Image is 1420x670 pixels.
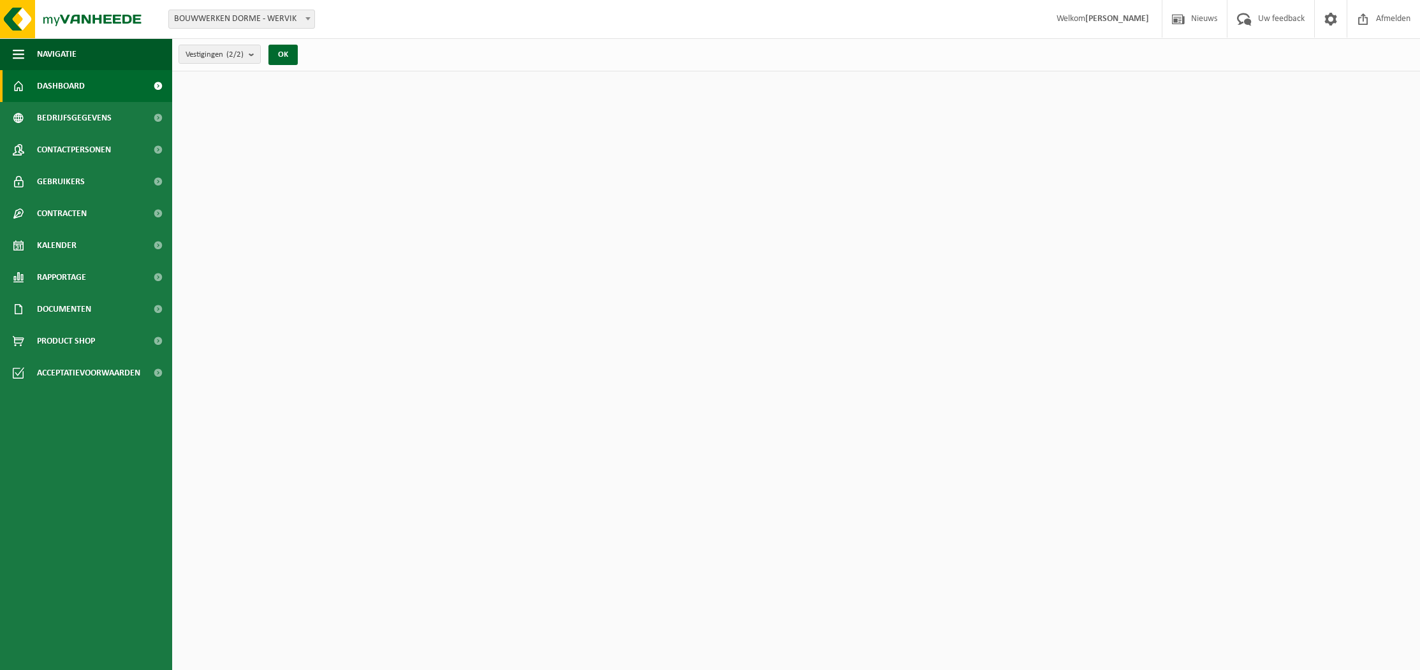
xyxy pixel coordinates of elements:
span: Vestigingen [186,45,244,64]
span: BOUWWERKEN DORME - WERVIK [169,10,314,28]
count: (2/2) [226,50,244,59]
span: Acceptatievoorwaarden [37,357,140,389]
strong: [PERSON_NAME] [1085,14,1149,24]
span: Contactpersonen [37,134,111,166]
button: OK [268,45,298,65]
span: BOUWWERKEN DORME - WERVIK [168,10,315,29]
span: Documenten [37,293,91,325]
span: Product Shop [37,325,95,357]
span: Rapportage [37,261,86,293]
button: Vestigingen(2/2) [179,45,261,64]
span: Bedrijfsgegevens [37,102,112,134]
span: Contracten [37,198,87,229]
span: Navigatie [37,38,77,70]
span: Gebruikers [37,166,85,198]
span: Dashboard [37,70,85,102]
span: Kalender [37,229,77,261]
